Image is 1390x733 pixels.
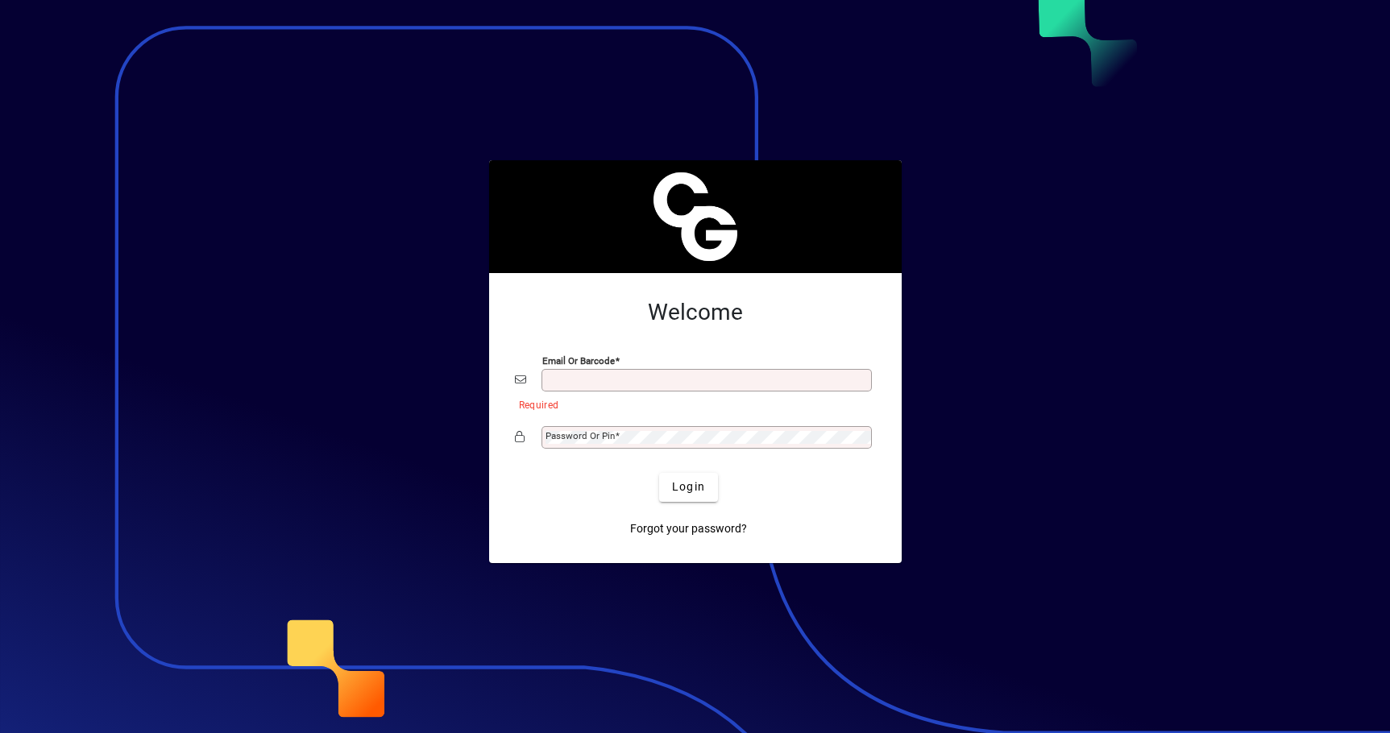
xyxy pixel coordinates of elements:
mat-label: Email or Barcode [542,354,615,366]
h2: Welcome [515,299,876,326]
mat-label: Password or Pin [546,430,615,441]
button: Login [659,473,718,502]
mat-error: Required [519,395,863,412]
span: Login [672,478,705,495]
span: Forgot your password? [630,520,747,537]
a: Forgot your password? [624,515,753,544]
